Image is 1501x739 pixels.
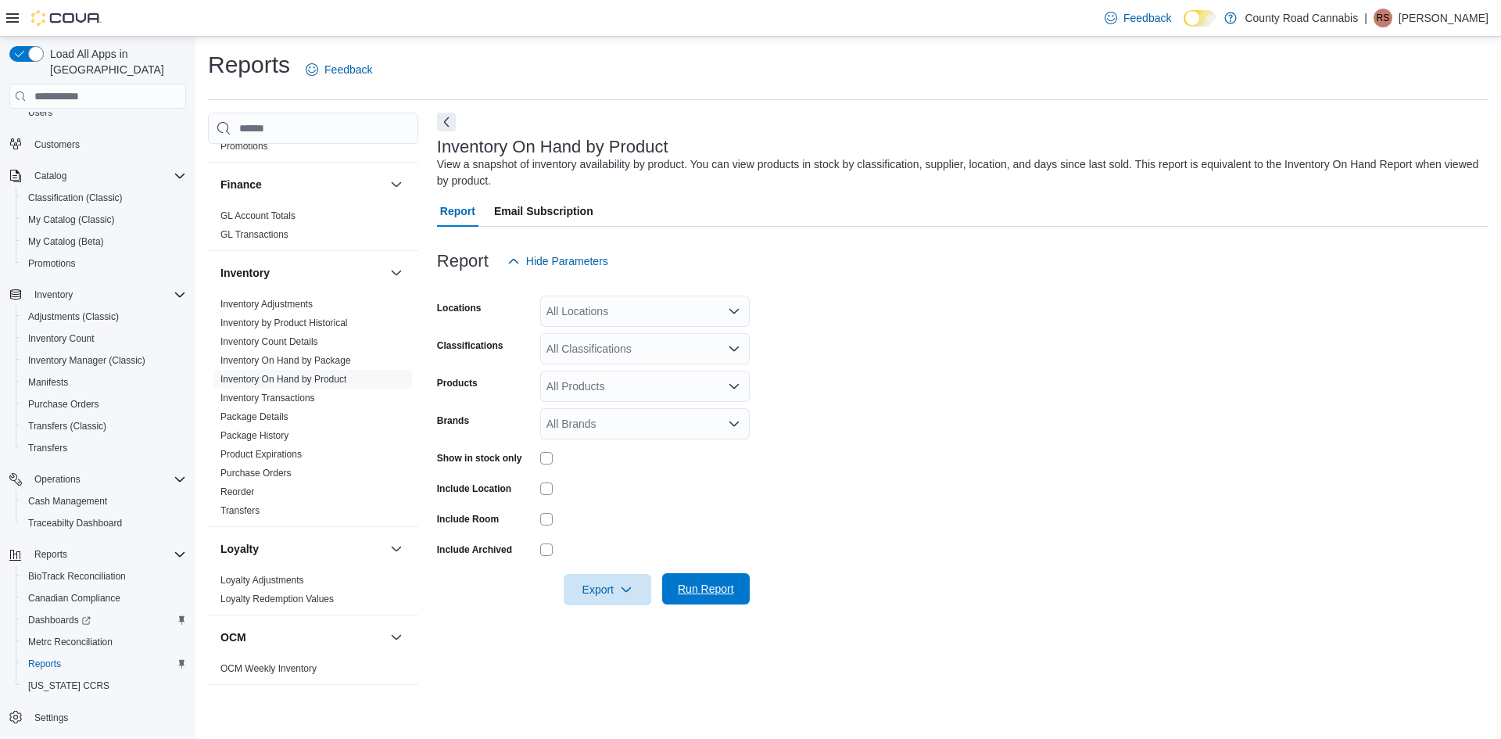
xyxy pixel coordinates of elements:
[28,614,91,626] span: Dashboards
[28,470,186,489] span: Operations
[28,192,123,204] span: Classification (Classic)
[22,514,128,533] a: Traceabilty Dashboard
[1098,2,1177,34] a: Feedback
[16,512,192,534] button: Traceabilty Dashboard
[22,373,186,392] span: Manifests
[22,567,186,586] span: BioTrack Reconciliation
[208,659,418,684] div: OCM
[501,246,614,277] button: Hide Parameters
[16,253,192,274] button: Promotions
[28,658,61,670] span: Reports
[22,633,119,651] a: Metrc Reconciliation
[220,541,384,557] button: Loyalty
[34,473,81,486] span: Operations
[22,676,116,695] a: [US_STATE] CCRS
[22,254,186,273] span: Promotions
[22,307,186,326] span: Adjustments (Classic)
[437,483,511,495] label: Include Location
[16,631,192,653] button: Metrc Reconciliation
[28,235,104,248] span: My Catalog (Beta)
[387,628,406,647] button: OCM
[3,706,192,729] button: Settings
[220,177,262,192] h3: Finance
[1245,9,1358,27] p: County Road Cannabis
[437,414,469,427] label: Brands
[28,310,119,323] span: Adjustments (Classic)
[16,350,192,371] button: Inventory Manager (Classic)
[28,106,52,119] span: Users
[220,177,384,192] button: Finance
[22,232,186,251] span: My Catalog (Beta)
[28,213,115,226] span: My Catalog (Classic)
[22,589,186,608] span: Canadian Compliance
[220,486,254,497] a: Reorder
[387,540,406,558] button: Loyalty
[220,630,246,645] h3: OCM
[3,468,192,490] button: Operations
[16,609,192,631] a: Dashboards
[1364,9,1367,27] p: |
[220,630,384,645] button: OCM
[324,62,372,77] span: Feedback
[28,545,73,564] button: Reports
[3,165,192,187] button: Catalog
[440,196,475,227] span: Report
[22,439,73,457] a: Transfers
[728,418,740,430] button: Open list of options
[28,167,186,185] span: Catalog
[220,594,334,604] a: Loyalty Redemption Values
[28,442,67,454] span: Transfers
[22,655,186,673] span: Reports
[22,373,74,392] a: Manifests
[34,289,73,301] span: Inventory
[3,284,192,306] button: Inventory
[22,351,152,370] a: Inventory Manager (Classic)
[220,429,288,442] span: Package History
[437,138,668,156] h3: Inventory On Hand by Product
[22,567,132,586] a: BioTrack Reconciliation
[220,210,296,222] span: GL Account Totals
[28,420,106,432] span: Transfers (Classic)
[220,141,268,152] a: Promotions
[728,380,740,393] button: Open list of options
[16,415,192,437] button: Transfers (Classic)
[220,298,313,310] span: Inventory Adjustments
[28,495,107,508] span: Cash Management
[3,133,192,156] button: Customers
[208,295,418,526] div: Inventory
[34,548,67,561] span: Reports
[28,570,126,583] span: BioTrack Reconciliation
[34,712,68,724] span: Settings
[22,103,186,122] span: Users
[208,571,418,615] div: Loyalty
[526,253,608,269] span: Hide Parameters
[34,138,80,151] span: Customers
[728,343,740,355] button: Open list of options
[22,232,110,251] a: My Catalog (Beta)
[220,140,268,152] span: Promotions
[28,332,95,345] span: Inventory Count
[28,592,120,604] span: Canadian Compliance
[28,135,86,154] a: Customers
[22,417,186,436] span: Transfers (Classic)
[16,565,192,587] button: BioTrack Reconciliation
[28,709,74,727] a: Settings
[16,675,192,697] button: [US_STATE] CCRS
[16,328,192,350] button: Inventory Count
[437,513,499,526] label: Include Room
[22,210,121,229] a: My Catalog (Classic)
[220,468,292,479] a: Purchase Orders
[437,156,1481,189] div: View a snapshot of inventory availability by product. You can view products in stock by classific...
[220,430,288,441] a: Package History
[220,299,313,310] a: Inventory Adjustments
[22,329,186,348] span: Inventory Count
[22,351,186,370] span: Inventory Manager (Classic)
[220,392,315,404] span: Inventory Transactions
[16,393,192,415] button: Purchase Orders
[220,374,346,385] a: Inventory On Hand by Product
[678,581,734,597] span: Run Report
[437,543,512,556] label: Include Archived
[28,285,79,304] button: Inventory
[22,103,59,122] a: Users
